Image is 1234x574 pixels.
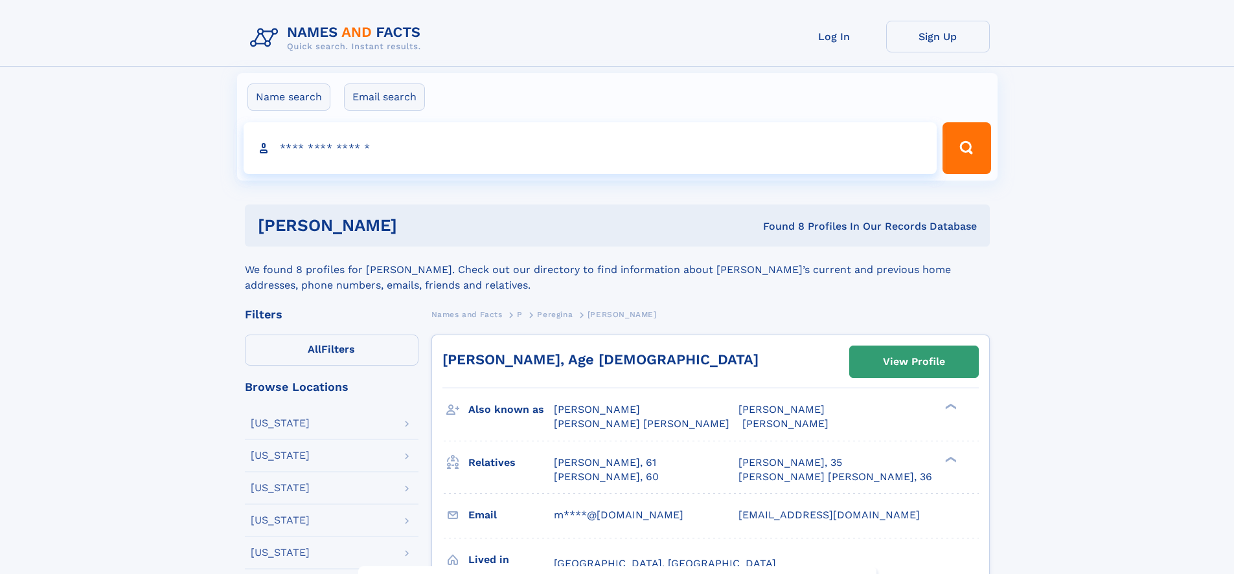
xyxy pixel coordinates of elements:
a: Names and Facts [431,306,503,322]
label: Email search [344,83,425,111]
a: [PERSON_NAME], 61 [554,456,656,470]
span: [PERSON_NAME] [588,310,657,319]
span: [PERSON_NAME] [742,417,828,430]
h3: Also known as [468,399,554,421]
input: search input [244,122,937,174]
a: Peregina [537,306,573,322]
div: [US_STATE] [251,483,310,493]
a: Sign Up [886,21,990,52]
div: View Profile [883,347,945,377]
div: [US_STATE] [251,450,310,461]
h3: Relatives [468,452,554,474]
a: View Profile [850,346,978,377]
span: [GEOGRAPHIC_DATA], [GEOGRAPHIC_DATA] [554,557,776,569]
div: ❯ [942,455,957,463]
span: [PERSON_NAME] [PERSON_NAME] [554,417,729,430]
a: [PERSON_NAME], Age [DEMOGRAPHIC_DATA] [442,351,759,368]
div: [US_STATE] [251,547,310,558]
label: Filters [245,335,418,366]
a: [PERSON_NAME], 35 [738,456,842,470]
div: Filters [245,309,418,320]
h3: Lived in [468,549,554,571]
a: [PERSON_NAME] [PERSON_NAME], 36 [738,470,932,484]
span: All [308,343,321,355]
img: Logo Names and Facts [245,21,431,56]
button: Search Button [943,122,990,174]
a: P [517,306,523,322]
label: Name search [247,83,330,111]
a: Log In [783,21,886,52]
div: We found 8 profiles for [PERSON_NAME]. Check out our directory to find information about [PERSON_... [245,247,990,293]
h1: [PERSON_NAME] [258,217,580,234]
span: [PERSON_NAME] [554,403,640,415]
span: P [517,310,523,319]
span: [EMAIL_ADDRESS][DOMAIN_NAME] [738,509,920,521]
div: [US_STATE] [251,515,310,525]
div: Browse Locations [245,381,418,393]
span: [PERSON_NAME] [738,403,825,415]
a: [PERSON_NAME], 60 [554,470,659,484]
div: ❯ [942,403,957,411]
h3: Email [468,504,554,526]
div: Found 8 Profiles In Our Records Database [580,219,977,234]
span: Peregina [537,310,573,319]
div: [US_STATE] [251,418,310,428]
